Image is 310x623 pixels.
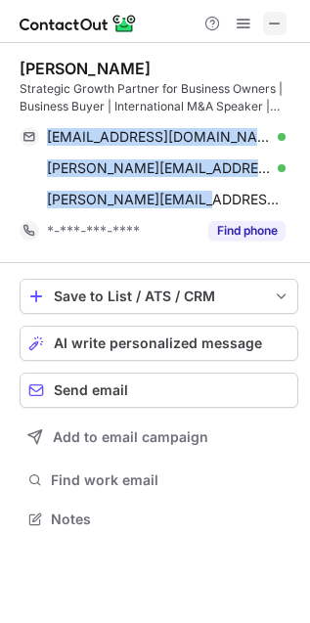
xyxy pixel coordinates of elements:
span: Find work email [51,471,290,489]
button: Send email [20,373,298,408]
span: [PERSON_NAME][EMAIL_ADDRESS][DOMAIN_NAME] [47,191,286,208]
span: Notes [51,511,290,528]
button: Find work email [20,467,298,494]
button: Notes [20,506,298,533]
span: Send email [54,382,128,398]
div: Save to List / ATS / CRM [54,289,264,304]
span: [PERSON_NAME][EMAIL_ADDRESS][DOMAIN_NAME] [47,159,271,177]
span: [EMAIL_ADDRESS][DOMAIN_NAME] [47,128,271,146]
div: Strategic Growth Partner for Business Owners | Business Buyer | International M&A Speaker | Consu... [20,80,298,115]
button: Reveal Button [208,221,286,241]
button: save-profile-one-click [20,279,298,314]
img: ContactOut v5.3.10 [20,12,137,35]
button: AI write personalized message [20,326,298,361]
button: Add to email campaign [20,420,298,455]
span: AI write personalized message [54,335,262,351]
span: Add to email campaign [53,429,208,445]
div: [PERSON_NAME] [20,59,151,78]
